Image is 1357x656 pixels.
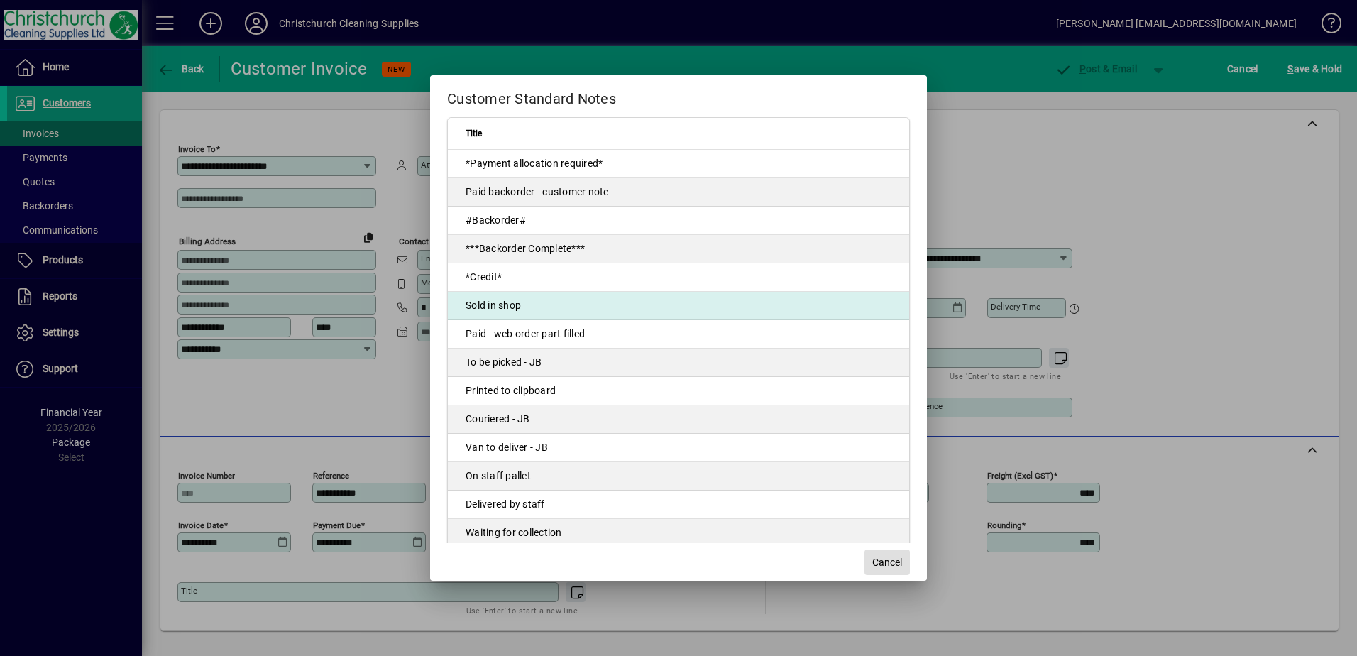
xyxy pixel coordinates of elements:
[430,75,927,116] h2: Customer Standard Notes
[448,292,909,320] td: Sold in shop
[448,349,909,377] td: To be picked - JB
[448,150,909,178] td: *Payment allocation required*
[448,519,909,547] td: Waiting for collection
[872,555,902,570] span: Cancel
[448,405,909,434] td: Couriered - JB
[864,550,910,575] button: Cancel
[448,377,909,405] td: Printed to clipboard
[466,126,482,141] span: Title
[448,434,909,462] td: Van to deliver - JB
[448,178,909,207] td: Paid backorder - customer note
[448,320,909,349] td: Paid - web order part filled
[448,491,909,519] td: Delivered by staff
[448,462,909,491] td: On staff pallet
[448,207,909,235] td: #Backorder#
